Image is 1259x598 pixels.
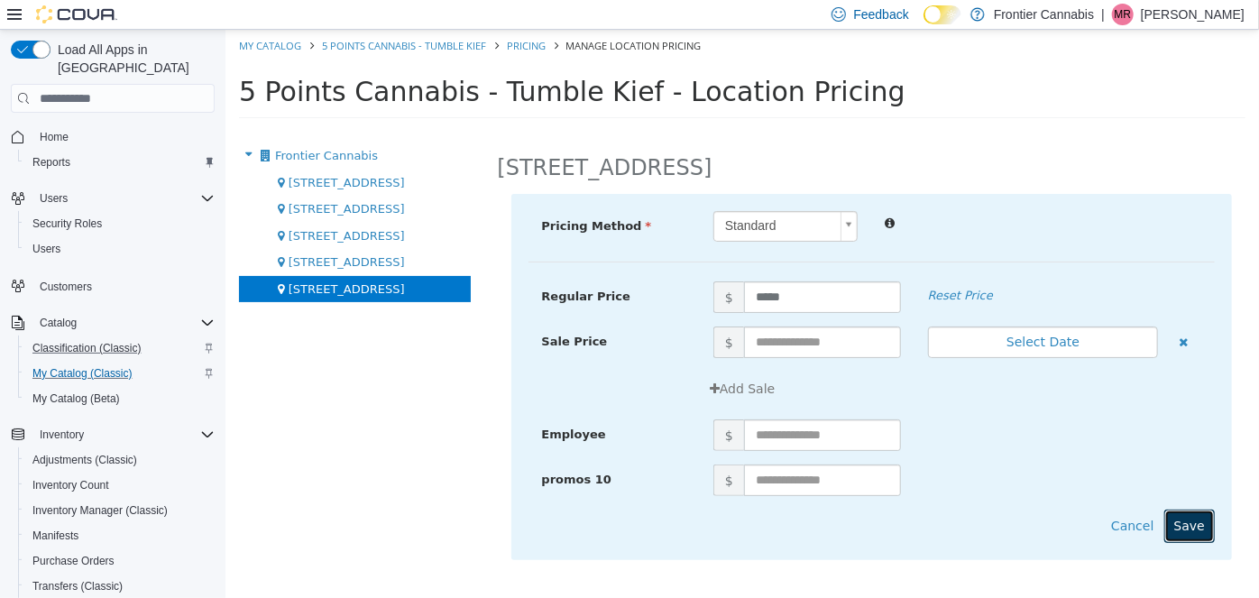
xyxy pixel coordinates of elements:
[32,554,115,568] span: Purchase Orders
[317,189,427,203] span: Pricing Method
[25,575,215,597] span: Transfers (Classic)
[63,225,179,239] span: [STREET_ADDRESS]
[63,199,179,213] span: [STREET_ADDRESS]
[281,9,320,23] a: Pricing
[32,216,102,231] span: Security Roles
[25,388,215,409] span: My Catalog (Beta)
[703,297,933,328] button: Select Date
[489,182,608,211] span: Standard
[32,391,120,406] span: My Catalog (Beta)
[272,124,487,152] h2: [STREET_ADDRESS]
[924,5,961,24] input: Dark Mode
[317,260,405,273] span: Regular Price
[32,188,75,209] button: Users
[341,9,476,23] span: Manage Location Pricing
[32,453,137,467] span: Adjustments (Classic)
[4,124,222,150] button: Home
[4,186,222,211] button: Users
[32,188,215,209] span: Users
[25,575,130,597] a: Transfers (Classic)
[18,386,222,411] button: My Catalog (Beta)
[32,529,78,543] span: Manifests
[96,9,261,23] a: 5 Points Cannabis - Tumble Kief
[18,336,222,361] button: Classification (Classic)
[317,443,386,456] span: promos 10
[14,46,680,78] span: 5 Points Cannabis - Tumble Kief - Location Pricing
[488,252,519,283] span: $
[63,253,179,266] span: [STREET_ADDRESS]
[25,500,175,521] a: Inventory Manager (Classic)
[25,525,86,547] a: Manifests
[18,447,222,473] button: Adjustments (Classic)
[939,480,989,513] button: Save
[25,525,215,547] span: Manifests
[4,310,222,336] button: Catalog
[853,5,908,23] span: Feedback
[18,523,222,548] button: Manifests
[51,41,215,77] span: Load All Apps in [GEOGRAPHIC_DATA]
[32,242,60,256] span: Users
[25,474,215,496] span: Inventory Count
[1115,4,1132,25] span: MR
[32,424,91,446] button: Inventory
[32,478,109,492] span: Inventory Count
[32,579,123,593] span: Transfers (Classic)
[18,473,222,498] button: Inventory Count
[63,146,179,160] span: [STREET_ADDRESS]
[40,428,84,442] span: Inventory
[50,119,152,133] span: Frontier Cannabis
[488,181,632,212] a: Standard
[32,312,84,334] button: Catalog
[25,363,215,384] span: My Catalog (Classic)
[25,213,215,235] span: Security Roles
[25,550,215,572] span: Purchase Orders
[25,337,215,359] span: Classification (Classic)
[25,238,68,260] a: Users
[40,130,69,144] span: Home
[18,236,222,262] button: Users
[25,152,78,173] a: Reports
[32,366,133,381] span: My Catalog (Classic)
[25,500,215,521] span: Inventory Manager (Classic)
[25,363,140,384] a: My Catalog (Classic)
[25,474,116,496] a: Inventory Count
[25,449,144,471] a: Adjustments (Classic)
[40,316,77,330] span: Catalog
[488,435,519,466] span: $
[25,238,215,260] span: Users
[32,155,70,170] span: Reports
[25,213,109,235] a: Security Roles
[4,272,222,299] button: Customers
[25,550,122,572] a: Purchase Orders
[63,172,179,186] span: [STREET_ADDRESS]
[876,480,938,513] button: Cancel
[488,297,519,328] span: $
[488,390,519,421] span: $
[4,422,222,447] button: Inventory
[18,361,222,386] button: My Catalog (Classic)
[32,503,168,518] span: Inventory Manager (Classic)
[40,280,92,294] span: Customers
[18,548,222,574] button: Purchase Orders
[703,259,767,272] em: Reset Price
[25,337,149,359] a: Classification (Classic)
[18,211,222,236] button: Security Roles
[18,150,222,175] button: Reports
[317,398,381,411] span: Employee
[18,498,222,523] button: Inventory Manager (Classic)
[317,305,382,318] span: Sale Price
[1112,4,1134,25] div: Mary Reinert
[32,276,99,298] a: Customers
[32,274,215,297] span: Customers
[1141,4,1245,25] p: [PERSON_NAME]
[994,4,1094,25] p: Frontier Cannabis
[32,312,215,334] span: Catalog
[25,152,215,173] span: Reports
[40,191,68,206] span: Users
[474,343,560,376] button: Add Sale
[25,449,215,471] span: Adjustments (Classic)
[14,9,76,23] a: My Catalog
[32,125,215,148] span: Home
[36,5,117,23] img: Cova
